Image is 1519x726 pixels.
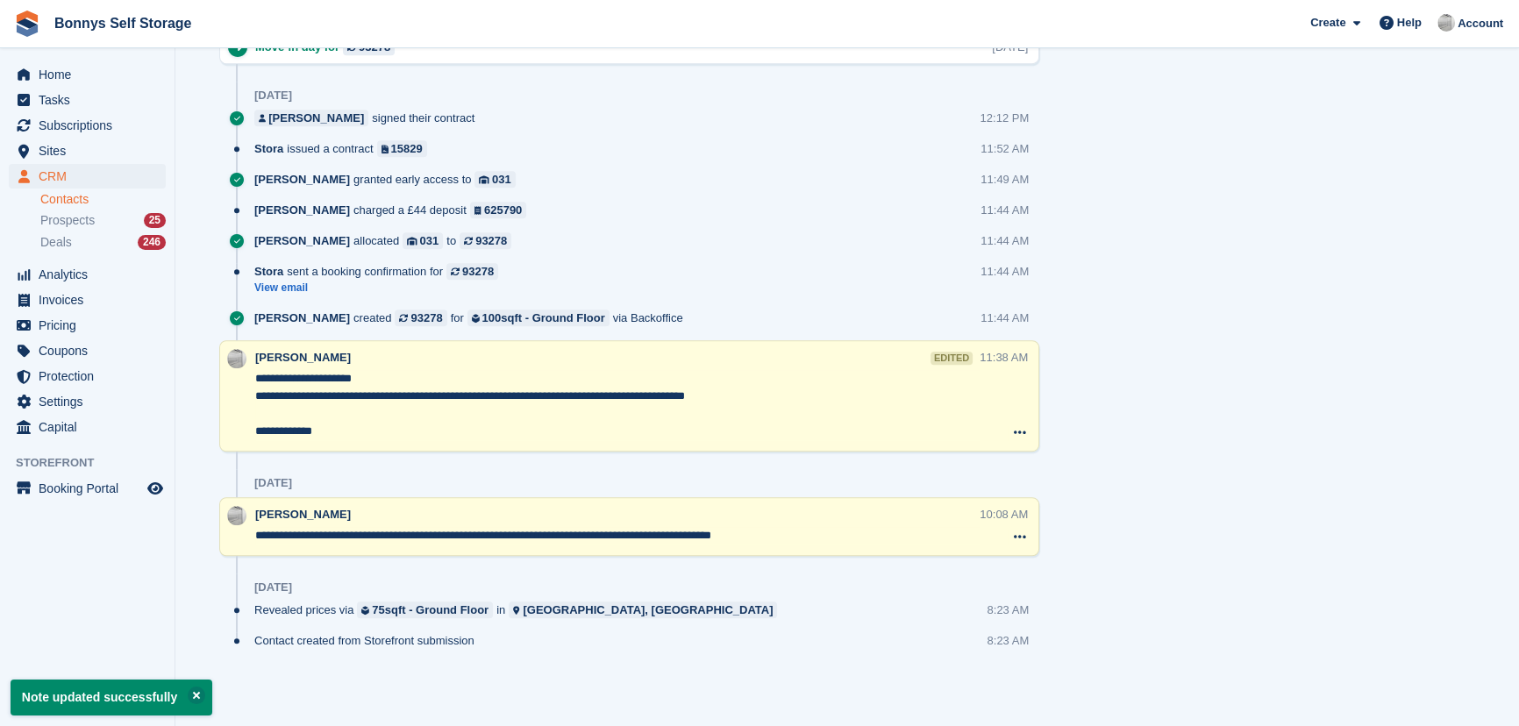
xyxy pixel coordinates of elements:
div: [PERSON_NAME] [268,110,364,126]
span: Create [1310,14,1345,32]
a: 625790 [470,202,527,218]
div: [DATE] [254,580,292,594]
span: Protection [39,364,144,388]
span: Storefront [16,454,175,472]
a: 15829 [377,140,427,157]
a: 100sqft - Ground Floor [467,310,610,326]
span: [PERSON_NAME] [254,171,350,188]
a: [GEOGRAPHIC_DATA], [GEOGRAPHIC_DATA] [509,601,777,618]
span: Invoices [39,288,144,312]
div: [GEOGRAPHIC_DATA], [GEOGRAPHIC_DATA] [523,601,773,618]
a: menu [9,164,166,189]
span: Deals [40,234,72,251]
span: Analytics [39,262,144,287]
a: 93278 [460,232,511,249]
a: Deals 246 [40,233,166,252]
span: [PERSON_NAME] [255,508,351,521]
div: 75sqft - Ground Floor [372,601,489,618]
div: 93278 [475,232,507,249]
a: menu [9,476,166,501]
div: issued a contract [254,140,436,157]
a: [PERSON_NAME] [254,110,368,126]
div: granted early access to [254,171,524,188]
div: Revealed prices via in [254,601,786,618]
span: Pricing [39,313,144,338]
div: sent a booking confirmation for [254,263,507,280]
div: signed their contract [254,110,483,126]
div: 11:44 AM [981,263,1029,280]
div: allocated to [254,232,520,249]
span: Stora [254,263,283,280]
div: charged a £44 deposit [254,202,535,218]
img: stora-icon-8386f47178a22dfd0bd8f6a31ec36ba5ce8667c1dd55bd0f319d3a0aa187defe.svg [14,11,40,37]
a: Prospects 25 [40,211,166,230]
span: [PERSON_NAME] [255,351,351,364]
a: menu [9,62,166,87]
div: 11:38 AM [980,349,1028,366]
a: menu [9,288,166,312]
a: menu [9,415,166,439]
span: Settings [39,389,144,414]
div: 10:08 AM [980,506,1028,523]
a: 75sqft - Ground Floor [357,601,493,618]
img: James Bonny [227,349,246,368]
a: 031 [403,232,443,249]
div: 246 [138,235,166,250]
span: Coupons [39,338,144,363]
img: James Bonny [1437,14,1455,32]
div: 100sqft - Ground Floor [482,310,605,326]
span: Home [39,62,144,87]
a: menu [9,262,166,287]
a: menu [9,139,166,163]
div: 11:49 AM [981,171,1029,188]
div: created for via Backoffice [254,310,692,326]
div: 031 [420,232,439,249]
span: Stora [254,140,283,157]
span: [PERSON_NAME] [254,310,350,326]
span: [PERSON_NAME] [254,202,350,218]
span: Tasks [39,88,144,112]
a: menu [9,364,166,388]
div: 93278 [462,263,494,280]
a: menu [9,113,166,138]
div: 15829 [391,140,423,157]
span: Sites [39,139,144,163]
span: Prospects [40,212,95,229]
span: CRM [39,164,144,189]
span: Subscriptions [39,113,144,138]
a: View email [254,281,507,295]
a: menu [9,338,166,363]
img: James Bonny [227,506,246,525]
a: Contacts [40,191,166,208]
a: menu [9,88,166,112]
div: [DATE] [254,476,292,490]
div: 11:44 AM [981,310,1029,326]
span: Help [1397,14,1422,32]
div: Contact created from Storefront submission [254,632,483,649]
div: [DATE] [254,89,292,103]
span: [PERSON_NAME] [254,232,350,249]
p: Note updated successfully [11,680,212,715]
a: Preview store [145,478,166,499]
div: 11:44 AM [981,202,1029,218]
div: 11:52 AM [981,140,1029,157]
a: 93278 [446,263,498,280]
div: 25 [144,213,166,228]
a: menu [9,389,166,414]
span: Capital [39,415,144,439]
div: 11:44 AM [981,232,1029,249]
span: Account [1458,15,1503,32]
div: 625790 [484,202,522,218]
a: 031 [474,171,515,188]
div: 8:23 AM [987,601,1029,618]
div: 93278 [410,310,442,326]
a: Bonnys Self Storage [47,9,198,38]
div: 031 [492,171,511,188]
div: 12:12 PM [980,110,1029,126]
a: 93278 [395,310,446,326]
div: 8:23 AM [987,632,1029,649]
a: menu [9,313,166,338]
span: Booking Portal [39,476,144,501]
div: edited [931,352,973,365]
